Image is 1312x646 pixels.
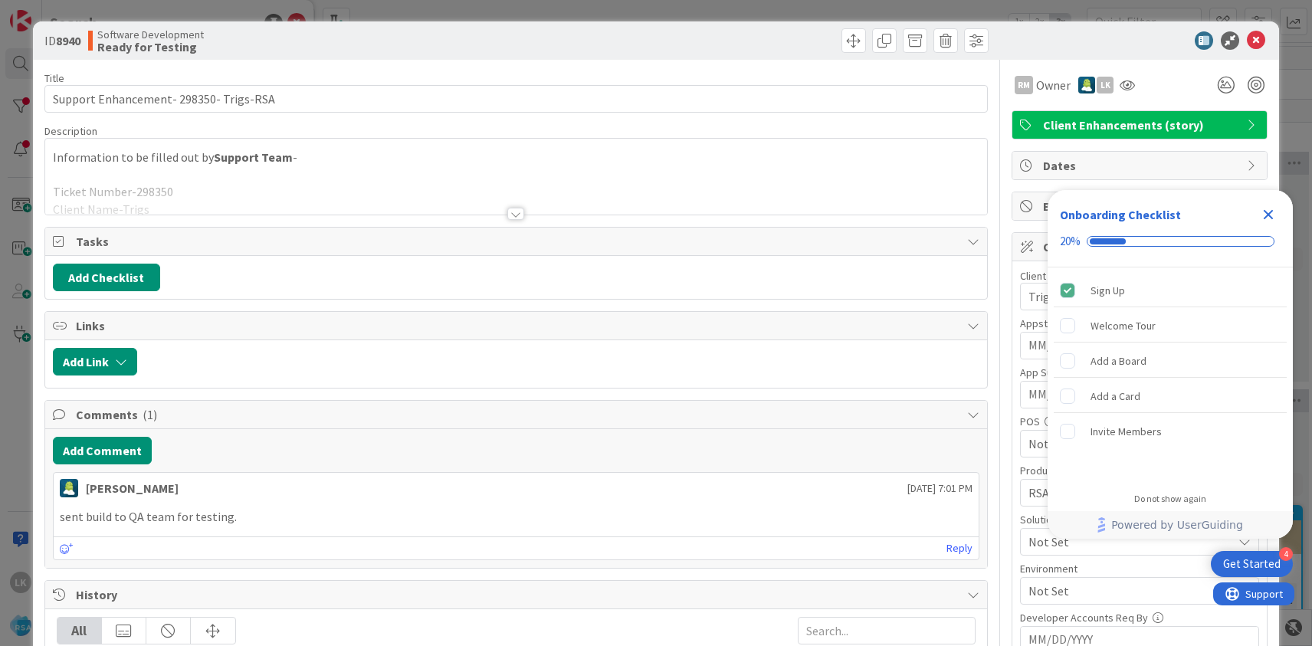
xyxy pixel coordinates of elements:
div: Footer [1048,511,1293,539]
a: Powered by UserGuiding [1055,511,1285,539]
div: Checklist progress: 20% [1060,234,1281,248]
input: Search... [798,617,976,644]
div: Do not show again [1134,493,1206,505]
div: Sign Up [1091,281,1125,300]
div: Add a Card [1091,387,1140,405]
strong: Support Team [214,149,293,165]
span: Block [1043,197,1239,215]
div: Invite Members is incomplete. [1054,415,1287,448]
div: Add a Board is incomplete. [1054,344,1287,378]
button: Add Checklist [53,264,160,291]
b: Ready for Testing [97,41,204,53]
div: Sign Up is complete. [1054,274,1287,307]
span: Support [32,2,70,21]
div: Checklist items [1048,267,1293,483]
div: Add a Board [1091,352,1146,370]
input: type card name here... [44,85,988,113]
input: MM/DD/YYYY [1028,382,1251,408]
img: RD [1078,77,1095,93]
div: App Submission By [1020,367,1259,378]
span: RSA [1028,484,1232,502]
div: Checklist Container [1048,190,1293,539]
div: Invite Members [1091,422,1162,441]
span: [DATE] 7:01 PM [907,480,973,497]
span: Client Enhancements (story) [1043,116,1239,134]
div: Developer Accounts Req By [1020,612,1259,623]
div: Add a Card is incomplete. [1054,379,1287,413]
div: Appstore Live By [1020,318,1259,329]
div: Close Checklist [1256,202,1281,227]
label: Client [1020,269,1046,283]
span: ID [44,31,80,50]
div: Environment [1020,563,1259,574]
div: Get Started [1223,556,1281,572]
div: Product [1020,465,1259,476]
a: Reply [946,539,973,558]
img: RD [60,479,78,497]
div: 20% [1060,234,1081,248]
div: Onboarding Checklist [1060,205,1181,224]
b: 8940 [56,33,80,48]
div: Solutions Required [1020,514,1259,525]
span: Owner [1036,76,1071,94]
div: [PERSON_NAME] [86,479,179,497]
p: Information to be filled out by - [53,149,979,166]
button: Add Link [53,348,137,375]
span: Software Development [97,28,204,41]
span: Comments [76,405,959,424]
div: Lk [1097,77,1114,93]
span: Dates [1043,156,1239,175]
p: sent build to QA team for testing. [60,508,973,526]
span: Powered by UserGuiding [1111,516,1243,534]
label: Title [44,71,64,85]
span: Not Set [1028,582,1232,600]
div: POS [1020,416,1259,427]
span: Custom Fields [1043,238,1239,256]
input: MM/DD/YYYY [1028,333,1251,359]
span: Tasks [76,232,959,251]
div: Welcome Tour [1091,316,1156,335]
div: Open Get Started checklist, remaining modules: 4 [1211,551,1293,577]
button: Add Comment [53,437,152,464]
span: History [76,585,959,604]
span: Description [44,124,97,138]
span: Not Set [1028,434,1232,453]
div: Welcome Tour is incomplete. [1054,309,1287,343]
div: All [57,618,102,644]
span: ( 1 ) [143,407,157,422]
span: Links [76,316,959,335]
span: Not Set [1028,533,1232,551]
div: 4 [1279,547,1293,561]
div: RM [1015,76,1033,94]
